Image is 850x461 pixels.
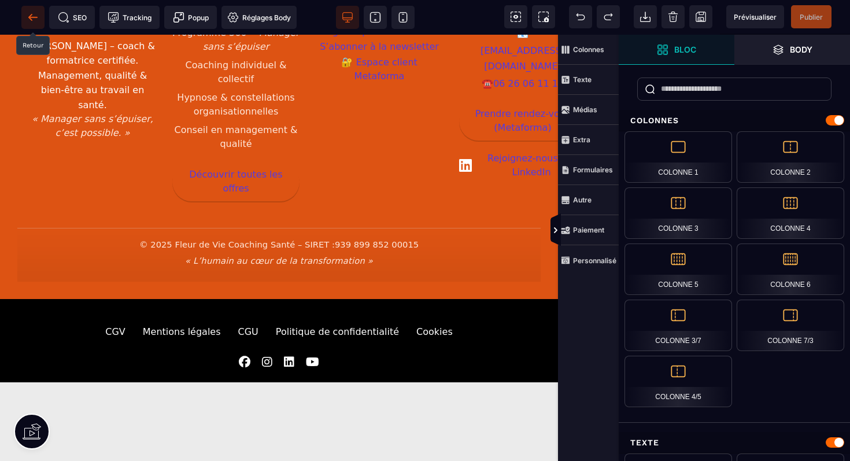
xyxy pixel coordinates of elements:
span: Colonnes [558,35,619,65]
div: Colonne 6 [737,244,844,295]
span: Texte [558,65,619,95]
span: Enregistrer le contenu [791,5,831,28]
a: [EMAIL_ADDRESS][DOMAIN_NAME] [459,8,586,40]
strong: Body [790,45,812,54]
span: Métadata SEO [49,6,95,29]
div: Colonne 3 [624,187,732,239]
div: Colonne 1 [624,131,732,183]
div: Colonne 3/7 [624,300,732,351]
span: Voir tablette [364,6,387,29]
span: Extra [558,125,619,155]
span: Capture d'écran [532,5,555,28]
div: Informations [17,193,541,247]
span: Retour [21,6,45,29]
a: Découvrir toutes les offres [172,128,300,167]
span: Autre [558,185,619,215]
li: Coaching individuel & collectif [172,21,300,54]
span: Créer une alerte modale [164,6,217,29]
li: Conseil en management & qualité [172,86,300,119]
span: SEO [58,12,87,23]
span: Publier [800,13,823,21]
span: Médias [558,95,619,125]
strong: Extra [573,135,590,144]
span: Code de suivi [99,6,160,29]
span: Voir mobile [391,6,415,29]
div: Colonne 7/3 [737,300,844,351]
div: Colonne 5 [624,244,732,295]
span: Afficher les vues [619,213,630,248]
span: Rétablir [597,5,620,28]
div: Cookies [416,290,453,304]
span: Favicon [221,6,297,29]
a: S’abonner à la newsletter [320,5,439,21]
a: 06 26 06 11 14 [493,40,564,58]
li: Hypnose & constellations organisationnelles [172,54,300,86]
a: Rejoignez-nous sur LinkedIn [459,117,586,145]
span: Formulaires [558,155,619,185]
a: Espace client Metaforma [316,20,443,50]
span: Nettoyage [661,5,685,28]
span: Tracking [108,12,151,23]
span: Prévisualiser [734,13,777,21]
div: Politique de confidentialité [276,290,399,304]
span: Paiement [558,215,619,245]
span: Voir bureau [336,6,359,29]
span: Personnalisé [558,245,619,275]
p: « Manager sans s’épuiser, c’est possible. » [29,78,156,105]
span: Voir les composants [504,5,527,28]
div: Colonne 4 [737,187,844,239]
div: Texte [619,432,850,453]
span: Aperçu [726,5,784,28]
span: Enregistrer [689,5,712,28]
a: Prendre rendez-vous (Metaforma) [459,67,586,106]
span: Rejoignez-nous sur LinkedIn [476,117,586,145]
p: « L’humain au cœur de la transformation » [29,220,529,233]
span: 939 899 852 00015 [335,205,419,215]
span: Popup [173,12,209,23]
div: Mentions légales [143,290,221,304]
div: Colonnes [619,110,850,131]
span: Réglages Body [227,12,291,23]
div: Colonne 2 [737,131,844,183]
div: CGU [238,290,258,304]
span: Défaire [569,5,592,28]
span: Importer [634,5,657,28]
strong: Texte [573,75,592,84]
div: Colonne 4/5 [624,356,732,407]
div: CGV [105,290,125,304]
strong: Médias [573,105,597,114]
strong: Personnalisé [573,256,616,265]
strong: Colonnes [573,45,604,54]
strong: Paiement [573,226,604,234]
strong: Formulaires [573,165,613,174]
span: Ouvrir les blocs [619,35,734,65]
span: Ouvrir les calques [734,35,850,65]
p: © 2025 Fleur de Vie Coaching Santé – SIRET : [29,204,529,216]
strong: Autre [573,196,592,204]
strong: Bloc [674,45,696,54]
